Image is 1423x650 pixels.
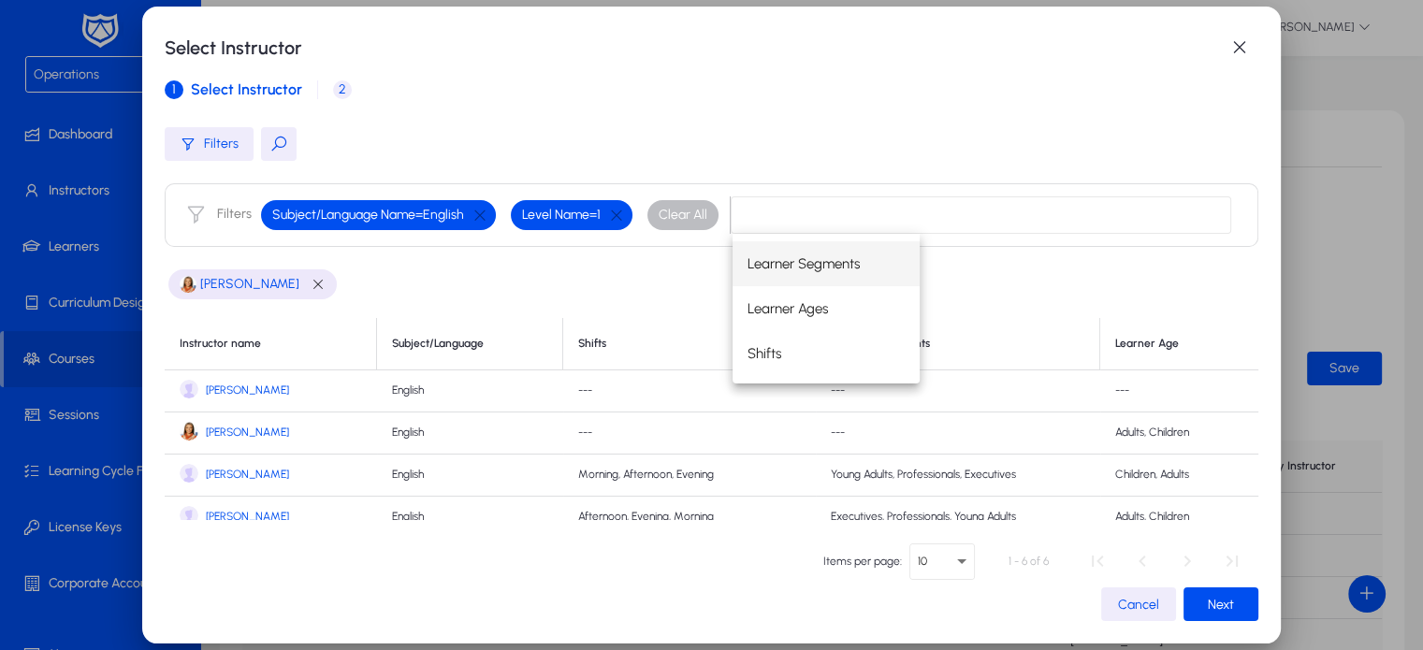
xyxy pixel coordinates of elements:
[659,206,707,224] span: Clear All
[206,510,289,524] span: [PERSON_NAME]
[816,455,1100,497] td: Young Adults, Professionals, Executives
[563,455,815,497] td: Morning, Afternoon, Evening
[918,555,927,568] span: 10
[1100,412,1258,455] td: Adults, Children
[272,206,464,224] span: Subject/Language Name = English
[377,370,563,412] td: English
[1101,587,1176,621] button: Cancel
[180,276,196,293] img: Instructor image
[377,455,563,497] td: English
[180,380,198,398] img: default-user.png
[377,318,563,370] th: Subject/Language
[748,253,860,275] span: Learner Segments
[563,412,815,455] td: ---
[180,422,198,441] img: QWxpbmEgSy4uanBnMTc1NDM4NTMzOTY1Nw==.jpg
[1118,597,1159,613] span: Cancel
[377,497,563,539] td: English
[180,337,361,351] div: Instructor name
[180,337,261,351] div: Instructor name
[333,80,352,99] span: 2
[563,318,815,370] th: Shifts
[206,383,289,397] span: [PERSON_NAME]
[180,464,198,483] img: default-user.png
[816,497,1100,539] td: Executives, Professionals, Young Adults
[180,506,198,525] img: default-user.png
[522,206,601,224] span: Level Name = 1
[823,552,902,571] div: Items per page:
[1009,552,1049,571] div: 1 - 6 of 6
[217,207,252,223] label: Filters
[165,80,183,99] span: 1
[165,33,1221,63] h1: Select Instructor
[1100,370,1258,412] td: ---
[1100,497,1258,539] td: Adults, Children
[206,468,289,482] span: [PERSON_NAME]
[1208,597,1234,613] span: Next
[748,342,781,365] span: Shifts
[377,412,563,455] td: English
[191,82,302,97] span: Select Instructor
[812,535,1258,587] mat-paginator: Select page
[206,426,289,440] span: [PERSON_NAME]
[1100,455,1258,497] td: Children, Adults
[563,497,815,539] td: Afternoon, Evening, Morning
[816,412,1100,455] td: ---
[563,370,815,412] td: ---
[1183,587,1258,621] button: Next
[200,273,299,296] span: [PERSON_NAME]
[748,297,828,320] span: Learner Ages
[165,127,254,161] button: Filters
[816,370,1100,412] td: ---
[204,133,239,155] span: Filters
